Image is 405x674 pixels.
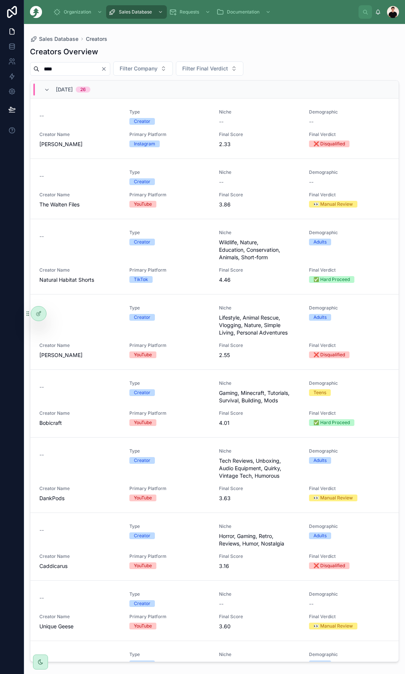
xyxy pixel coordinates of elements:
span: Horror, Gaming, Retro, Reviews, Humor, Nostalgia [219,532,300,547]
span: -- [219,600,223,608]
span: -- [309,118,313,126]
div: YouTube [134,201,152,208]
span: -- [39,172,44,180]
span: Niche [219,591,300,597]
div: Adults [313,314,327,321]
span: Final Score [219,342,300,348]
div: 26 [80,87,86,93]
span: Creator Name [39,192,120,198]
span: Type [129,652,210,658]
span: DankPods [39,495,120,502]
div: Creator [134,314,150,321]
div: Teens [313,389,326,396]
a: Creators [86,35,107,43]
span: Niche [219,380,300,386]
span: Demographic [309,591,390,597]
span: [PERSON_NAME] [39,140,120,148]
span: Creator Name [39,342,120,348]
span: Sales Database [39,35,78,43]
span: Wildlife, Nature, Education, Conservation, Animals, Short-form [219,239,300,261]
span: -- [39,233,44,240]
span: Unique Geese [39,623,120,630]
span: Final Verdict [309,410,390,416]
div: YouTube [134,623,152,629]
span: Final Verdict [309,614,390,620]
span: Type [129,448,210,454]
span: Requests [180,9,199,15]
span: Niche [219,448,300,454]
span: Creator Name [39,553,120,559]
div: YouTube [134,351,152,358]
div: ❌ Disqualified [313,562,345,569]
span: Primary Platform [129,486,210,492]
div: Creator [134,178,150,185]
span: Filter Company [120,65,157,72]
span: Final Verdict [309,192,390,198]
span: Primary Platform [129,614,210,620]
div: Adults [313,239,327,245]
span: Final Score [219,267,300,273]
span: Demographic [309,523,390,529]
span: Tech Reviews, Unboxing, Audio Equipment, Quirky, Vintage Tech, Humorous [219,457,300,480]
span: -- [219,178,223,186]
a: --TypeCreatorNicheLifestyle, Animal Rescue, Vlogging, Nature, Simple Living, Personal AdventuresD... [30,294,399,370]
a: Documentation [214,5,274,19]
a: --TypeCreatorNicheGaming, Minecraft, Tutorials, Survival, Building, ModsDemographicTeensCreator N... [30,370,399,438]
span: Final Verdict [309,486,390,492]
div: Creator [134,600,150,607]
span: Final Score [219,410,300,416]
span: Final Score [219,132,300,137]
span: Type [129,591,210,597]
span: Demographic [309,380,390,386]
span: -- [309,178,313,186]
span: -- [39,526,44,534]
span: Final Verdict [309,553,390,559]
span: -- [39,451,44,459]
span: -- [39,383,44,391]
span: Type [129,305,210,311]
span: Niche [219,109,300,115]
span: Sales Database [119,9,152,15]
div: Adults [313,661,327,667]
span: Primary Platform [129,192,210,198]
span: Organization [64,9,91,15]
span: Final Verdict [309,132,390,137]
span: [DATE] [56,86,73,93]
span: 3.16 [219,562,300,570]
span: [PERSON_NAME] [39,351,120,359]
span: Bobicraft [39,419,120,427]
div: Instagram [134,140,155,147]
div: YouTube [134,419,152,426]
span: Lifestyle, Animal Rescue, Vlogging, Nature, Simple Living, Personal Adventures [219,314,300,336]
a: --TypeCreatorNiche--Demographic--Creator Name[PERSON_NAME]Primary PlatformInstagramFinal Score2.3... [30,99,399,159]
div: Creator [134,661,150,667]
span: 4.01 [219,419,300,427]
span: Final Score [219,486,300,492]
span: -- [219,118,223,126]
div: TikTok [134,276,148,283]
img: App logo [30,6,42,18]
span: Type [129,380,210,386]
button: Select Button [176,61,243,76]
span: Creator Name [39,410,120,416]
span: Primary Platform [129,410,210,416]
span: Primary Platform [129,132,210,137]
span: Niche [219,523,300,529]
span: Type [129,109,210,115]
span: Primary Platform [129,342,210,348]
span: Demographic [309,169,390,175]
h1: Creators Overview [30,46,98,57]
span: Type [129,169,210,175]
span: Natural Habitat Shorts [39,276,120,284]
a: --TypeCreatorNicheWildlife, Nature, Education, Conservation, Animals, Short-formDemographicAdults... [30,219,399,294]
span: Demographic [309,109,390,115]
div: Adults [313,457,327,464]
span: Creator Name [39,486,120,492]
div: YouTube [134,562,152,569]
a: --TypeCreatorNiche--Demographic--Creator NameThe Walten FilesPrimary PlatformYouTubeFinal Score3.... [30,159,399,219]
a: Requests [167,5,214,19]
span: -- [39,594,44,602]
div: Creator [134,532,150,539]
span: 3.60 [219,623,300,630]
